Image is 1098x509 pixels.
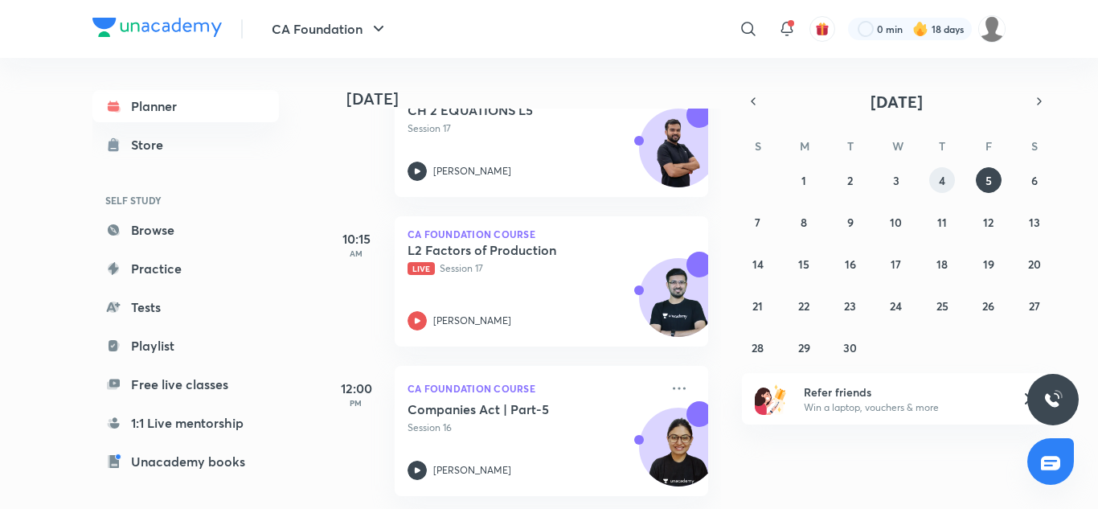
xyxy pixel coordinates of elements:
img: Avatar [640,117,717,195]
abbr: September 18, 2025 [936,257,948,272]
img: Company Logo [92,18,222,37]
a: Planner [92,90,279,122]
p: [PERSON_NAME] [433,463,511,478]
img: Avatar [640,267,717,344]
img: kashish kumari [978,15,1006,43]
a: Store [92,129,279,161]
h6: Refer friends [804,384,1002,400]
abbr: September 12, 2025 [983,215,994,230]
abbr: September 15, 2025 [798,257,809,272]
abbr: September 14, 2025 [752,257,764,272]
button: September 15, 2025 [791,251,817,277]
a: Browse [92,214,279,246]
abbr: September 20, 2025 [1028,257,1041,272]
img: ttu [1043,390,1063,409]
h5: 12:00 [324,379,388,398]
button: September 8, 2025 [791,209,817,235]
h5: 10:15 [324,229,388,248]
button: September 27, 2025 [1022,293,1047,318]
a: Tests [92,291,279,323]
p: CA Foundation Course [408,379,660,398]
a: Playlist [92,330,279,362]
button: September 26, 2025 [976,293,1002,318]
abbr: September 21, 2025 [752,298,763,314]
abbr: Saturday [1031,138,1038,154]
p: PM [324,398,388,408]
button: September 22, 2025 [791,293,817,318]
abbr: Wednesday [892,138,903,154]
button: September 7, 2025 [745,209,771,235]
button: September 30, 2025 [838,335,863,360]
abbr: Tuesday [847,138,854,154]
img: streak [912,21,928,37]
button: September 14, 2025 [745,251,771,277]
abbr: Monday [800,138,809,154]
button: September 21, 2025 [745,293,771,318]
abbr: September 6, 2025 [1031,173,1038,188]
button: September 19, 2025 [976,251,1002,277]
abbr: September 10, 2025 [890,215,902,230]
a: Unacademy books [92,445,279,478]
h5: CH 2 EQUATIONS L5 [408,102,608,118]
button: September 16, 2025 [838,251,863,277]
a: 1:1 Live mentorship [92,407,279,439]
button: September 24, 2025 [883,293,909,318]
h6: SELF STUDY [92,187,279,214]
abbr: September 2, 2025 [847,173,853,188]
button: September 29, 2025 [791,335,817,360]
abbr: September 28, 2025 [752,340,764,355]
abbr: September 17, 2025 [891,257,901,272]
abbr: Thursday [939,138,945,154]
abbr: September 1, 2025 [801,173,806,188]
img: Avatar [640,417,717,494]
abbr: September 9, 2025 [847,215,854,230]
p: Session 17 [408,121,660,136]
button: September 12, 2025 [976,209,1002,235]
button: September 13, 2025 [1022,209,1047,235]
button: September 25, 2025 [929,293,955,318]
button: September 10, 2025 [883,209,909,235]
button: September 11, 2025 [929,209,955,235]
p: Session 17 [408,261,660,276]
span: [DATE] [871,91,923,113]
button: September 1, 2025 [791,167,817,193]
p: CA Foundation Course [408,229,695,239]
p: [PERSON_NAME] [433,164,511,179]
abbr: September 11, 2025 [937,215,947,230]
a: Free live classes [92,368,279,400]
abbr: September 24, 2025 [890,298,902,314]
button: September 4, 2025 [929,167,955,193]
a: Company Logo [92,18,222,41]
button: CA Foundation [262,13,398,45]
p: [PERSON_NAME] [433,314,511,328]
a: Practice [92,252,279,285]
abbr: September 4, 2025 [939,173,945,188]
h4: [DATE] [346,89,724,109]
abbr: September 13, 2025 [1029,215,1040,230]
div: Store [131,135,173,154]
span: Live [408,262,435,275]
abbr: September 23, 2025 [844,298,856,314]
abbr: September 19, 2025 [983,257,994,272]
img: referral [755,383,787,415]
img: avatar [815,22,830,36]
button: September 5, 2025 [976,167,1002,193]
abbr: September 25, 2025 [936,298,948,314]
h5: Companies Act | Part-5 [408,401,608,417]
button: September 28, 2025 [745,335,771,360]
abbr: September 5, 2025 [985,173,992,188]
abbr: September 26, 2025 [982,298,994,314]
button: September 23, 2025 [838,293,863,318]
button: avatar [809,16,835,42]
h5: L2 Factors of Production [408,242,608,258]
button: September 17, 2025 [883,251,909,277]
abbr: September 3, 2025 [893,173,899,188]
p: Win a laptop, vouchers & more [804,400,1002,415]
p: AM [324,248,388,258]
button: September 9, 2025 [838,209,863,235]
button: September 18, 2025 [929,251,955,277]
button: September 6, 2025 [1022,167,1047,193]
button: September 2, 2025 [838,167,863,193]
abbr: September 7, 2025 [755,215,760,230]
abbr: Sunday [755,138,761,154]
